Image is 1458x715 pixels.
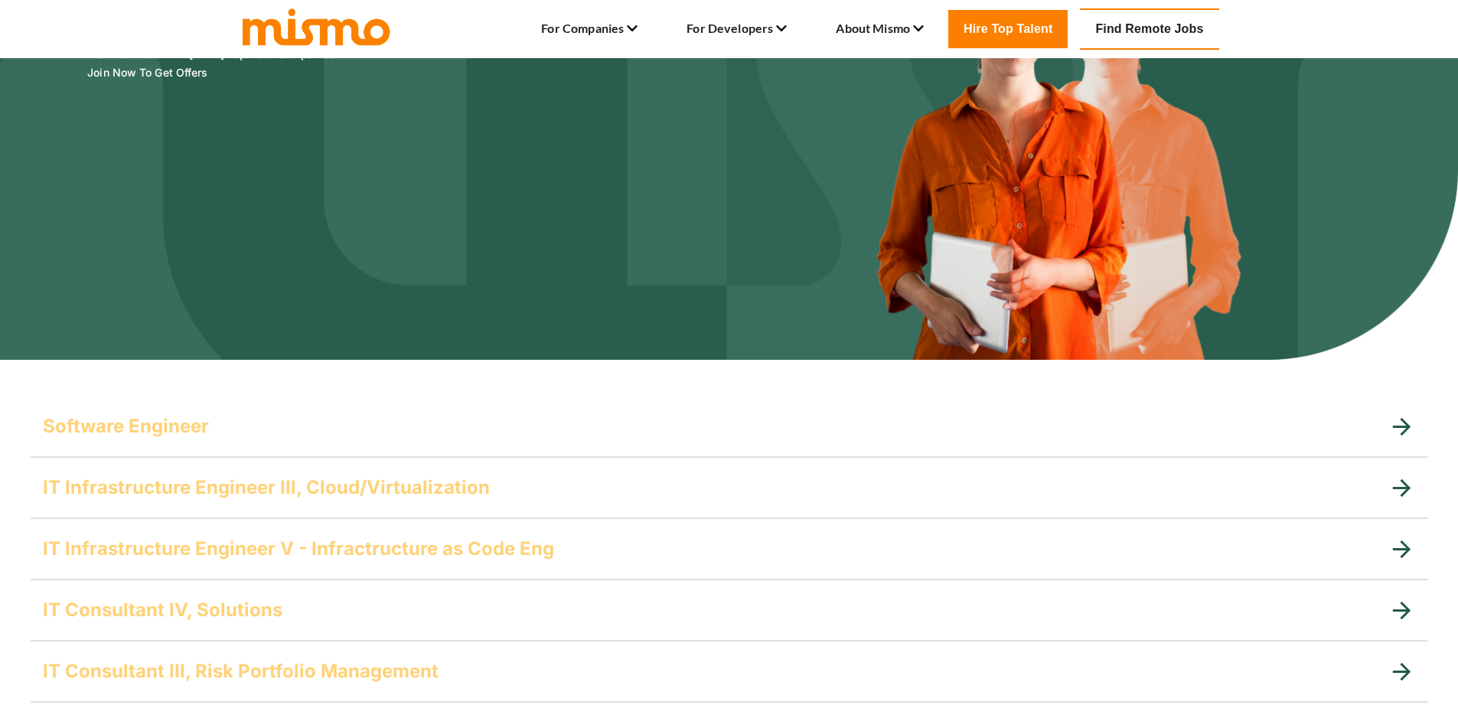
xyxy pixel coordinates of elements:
li: For Developers [687,16,787,42]
h6: Want To Work With [DATE] Top Tech Companies? Join Now To Get Offers [87,45,478,82]
div: Software Engineer [31,396,1427,457]
h5: IT Infrastructure Engineer V - Infractructure as Code Eng [43,537,554,561]
h5: IT Consultant III, Risk Portfolio Management [43,659,439,684]
a: Find Remote Jobs [1080,8,1218,50]
div: IT Infrastructure Engineer V - Infractructure as Code Eng [31,518,1427,580]
h5: IT Infrastructure Engineer III, Cloud/Virtualization [43,475,490,500]
div: IT Consultant IV, Solutions [31,580,1427,641]
div: IT Infrastructure Engineer III, Cloud/Virtualization [31,457,1427,518]
li: About Mismo [836,16,924,42]
img: logo [240,5,393,47]
li: For Companies [541,16,638,42]
h5: Software Engineer [43,414,209,439]
div: IT Consultant III, Risk Portfolio Management [31,641,1427,702]
a: Hire Top Talent [948,10,1068,48]
h5: IT Consultant IV, Solutions [43,598,282,622]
